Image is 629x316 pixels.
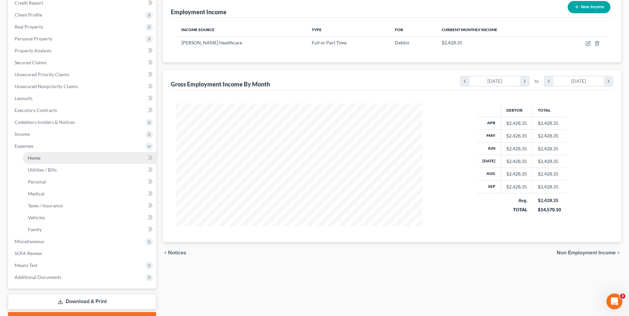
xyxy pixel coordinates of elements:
span: Client Profile [15,12,42,18]
a: Home [23,152,156,164]
span: SOFA Review [15,250,42,256]
a: Executory Contracts [9,104,156,116]
i: chevron_left [544,76,553,86]
th: Debtor [501,103,533,117]
span: Lawsuits [15,95,32,101]
span: For [395,27,403,32]
a: Download & Print [8,294,156,309]
span: Debtor [395,40,410,45]
td: $2,428.35 [533,130,566,142]
iframe: Intercom live chat [606,293,622,309]
i: chevron_right [616,250,621,255]
div: $2,428.35 [506,184,527,190]
span: Miscellaneous [15,238,44,244]
span: Income [15,131,30,137]
span: Type [312,27,322,32]
a: Taxes / Insurance [23,200,156,212]
a: Medical [23,188,156,200]
div: $2,428.35 [506,120,527,127]
span: Taxes / Insurance [28,203,63,208]
span: Income Source [181,27,215,32]
td: $2,428.35 [533,168,566,180]
a: Lawsuits [9,92,156,104]
span: Vehicles [28,215,45,220]
span: Secured Claims [15,60,46,65]
span: Home [28,155,40,161]
a: Unsecured Nonpriority Claims [9,80,156,92]
i: chevron_right [520,76,529,86]
span: Executory Contracts [15,107,57,113]
th: Aug [477,168,501,180]
span: to [535,78,539,84]
th: Total [533,103,566,117]
span: [PERSON_NAME] Healthcare [181,40,242,45]
a: Secured Claims [9,57,156,69]
div: $2,428.35 [506,145,527,152]
span: Real Property [15,24,43,29]
a: Unsecured Priority Claims [9,69,156,80]
td: $2,428.35 [533,181,566,193]
span: Non Employment Income [557,250,616,255]
div: $2,428.35 [506,132,527,139]
i: chevron_left [461,76,470,86]
a: Family [23,224,156,236]
span: Utilities / Bills [28,167,57,173]
span: 3 [620,293,625,299]
th: Sep [477,181,501,193]
i: chevron_right [604,76,613,86]
span: Medical [28,191,44,196]
span: Additional Documents [15,274,61,280]
button: Non Employment Income chevron_right [557,250,621,255]
div: [DATE] [470,76,520,86]
a: Utilities / Bills [23,164,156,176]
div: Gross Employment Income By Month [171,80,270,88]
span: Family [28,227,42,232]
div: TOTAL [506,206,527,213]
span: Personal [28,179,46,184]
a: SOFA Review [9,247,156,259]
button: chevron_left Notices [163,250,186,255]
div: $2,428.35 [506,171,527,177]
span: Full or Part Time [312,40,346,45]
a: Personal [23,176,156,188]
span: Codebtors Insiders & Notices [15,119,75,125]
span: Unsecured Nonpriority Claims [15,83,78,89]
button: New Income [568,1,610,13]
i: chevron_left [163,250,168,255]
span: Expenses [15,143,33,149]
td: $2,428.35 [533,155,566,168]
span: Property Analysis [15,48,51,53]
div: [DATE] [553,76,604,86]
td: $2,428.35 [533,142,566,155]
div: Employment Income [171,8,226,16]
div: $14,570.10 [538,206,561,213]
div: $2,428.35 [538,197,561,204]
span: $2,428.35 [442,40,462,45]
div: Avg. [506,197,527,204]
span: Means Test [15,262,37,268]
td: $2,428.35 [533,117,566,130]
a: Property Analysis [9,45,156,57]
span: Personal Property [15,36,52,41]
span: Notices [168,250,186,255]
th: May [477,130,501,142]
th: Apr [477,117,501,130]
a: Vehicles [23,212,156,224]
span: Unsecured Priority Claims [15,72,69,77]
th: [DATE] [477,155,501,168]
div: $2,428.35 [506,158,527,165]
th: Jun [477,142,501,155]
span: Current Monthly Income [442,27,497,32]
